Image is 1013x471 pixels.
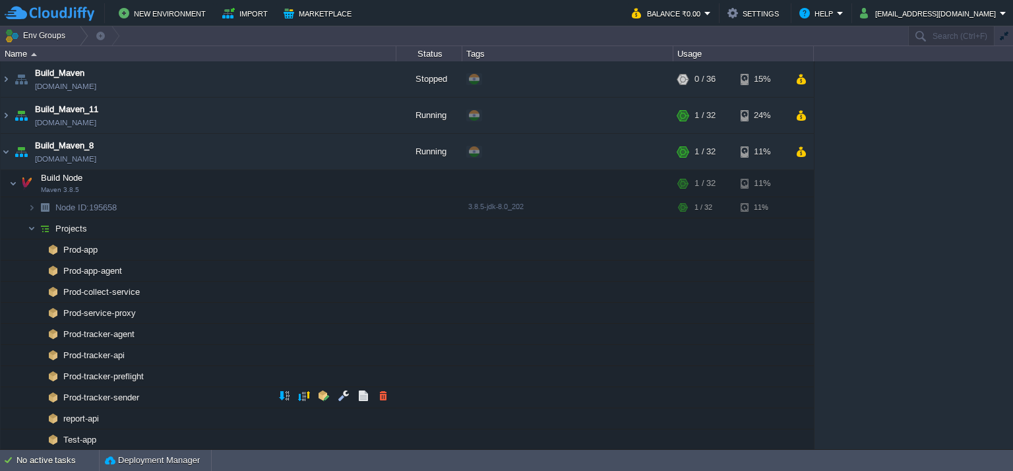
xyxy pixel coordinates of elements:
[28,218,36,239] img: AMDAwAAAACH5BAEAAAAALAAAAAABAAEAAAICRAEAOw==
[44,282,62,302] img: AMDAwAAAACH5BAEAAAAALAAAAAABAAEAAAICRAEAOw==
[44,303,62,323] img: AMDAwAAAACH5BAEAAAAALAAAAAABAAEAAAICRAEAOw==
[5,26,70,45] button: Env Groups
[799,5,837,21] button: Help
[62,329,137,340] a: Prod-tracker-agent
[397,46,462,61] div: Status
[36,345,44,365] img: AMDAwAAAACH5BAEAAAAALAAAAAABAAEAAAICRAEAOw==
[36,239,44,260] img: AMDAwAAAACH5BAEAAAAALAAAAAABAAEAAAICRAEAOw==
[62,350,127,361] a: Prod-tracker-api
[36,324,44,344] img: AMDAwAAAACH5BAEAAAAALAAAAAABAAEAAAICRAEAOw==
[1,134,11,170] img: AMDAwAAAACH5BAEAAAAALAAAAAABAAEAAAICRAEAOw==
[35,103,98,116] a: Build_Maven_11
[44,429,62,450] img: AMDAwAAAACH5BAEAAAAALAAAAAABAAEAAAICRAEAOw==
[35,67,84,80] a: Build_Maven
[36,282,44,302] img: AMDAwAAAACH5BAEAAAAALAAAAAABAAEAAAICRAEAOw==
[284,5,355,21] button: Marketplace
[741,61,783,97] div: 15%
[18,170,36,197] img: AMDAwAAAACH5BAEAAAAALAAAAAABAAEAAAICRAEAOw==
[41,186,79,194] span: Maven 3.8.5
[694,61,716,97] div: 0 / 36
[119,5,210,21] button: New Environment
[36,261,44,281] img: AMDAwAAAACH5BAEAAAAALAAAAAABAAEAAAICRAEAOw==
[958,418,1000,458] iframe: chat widget
[62,265,124,276] a: Prod-app-agent
[44,345,62,365] img: AMDAwAAAACH5BAEAAAAALAAAAAABAAEAAAICRAEAOw==
[12,134,30,170] img: AMDAwAAAACH5BAEAAAAALAAAAAABAAEAAAICRAEAOw==
[62,307,138,319] a: Prod-service-proxy
[36,387,44,408] img: AMDAwAAAACH5BAEAAAAALAAAAAABAAEAAAICRAEAOw==
[36,366,44,387] img: AMDAwAAAACH5BAEAAAAALAAAAAABAAEAAAICRAEAOw==
[62,286,142,298] a: Prod-collect-service
[55,203,89,212] span: Node ID:
[35,139,94,152] a: Build_Maven_8
[727,5,783,21] button: Settings
[62,244,100,255] a: Prod-app
[396,61,462,97] div: Stopped
[40,173,84,183] a: Build NodeMaven 3.8.5
[632,5,704,21] button: Balance ₹0.00
[16,450,99,471] div: No active tasks
[62,413,101,424] a: report-api
[44,387,62,408] img: AMDAwAAAACH5BAEAAAAALAAAAAABAAEAAAICRAEAOw==
[36,197,54,218] img: AMDAwAAAACH5BAEAAAAALAAAAAABAAEAAAICRAEAOw==
[36,408,44,429] img: AMDAwAAAACH5BAEAAAAALAAAAAABAAEAAAICRAEAOw==
[741,197,783,218] div: 11%
[741,98,783,133] div: 24%
[28,197,36,218] img: AMDAwAAAACH5BAEAAAAALAAAAAABAAEAAAICRAEAOw==
[694,98,716,133] div: 1 / 32
[62,434,98,445] a: Test-app
[741,134,783,170] div: 11%
[31,53,37,56] img: AMDAwAAAACH5BAEAAAAALAAAAAABAAEAAAICRAEAOw==
[1,46,396,61] div: Name
[36,429,44,450] img: AMDAwAAAACH5BAEAAAAALAAAAAABAAEAAAICRAEAOw==
[694,134,716,170] div: 1 / 32
[35,152,96,166] span: [DOMAIN_NAME]
[35,80,96,93] span: [DOMAIN_NAME]
[35,116,96,129] span: [DOMAIN_NAME]
[12,61,30,97] img: AMDAwAAAACH5BAEAAAAALAAAAAABAAEAAAICRAEAOw==
[44,324,62,344] img: AMDAwAAAACH5BAEAAAAALAAAAAABAAEAAAICRAEAOw==
[463,46,673,61] div: Tags
[36,303,44,323] img: AMDAwAAAACH5BAEAAAAALAAAAAABAAEAAAICRAEAOw==
[44,239,62,260] img: AMDAwAAAACH5BAEAAAAALAAAAAABAAEAAAICRAEAOw==
[12,98,30,133] img: AMDAwAAAACH5BAEAAAAALAAAAAABAAEAAAICRAEAOw==
[62,371,146,382] a: Prod-tracker-preflight
[694,170,716,197] div: 1 / 32
[40,172,84,183] span: Build Node
[54,202,119,213] a: Node ID:195658
[674,46,813,61] div: Usage
[396,98,462,133] div: Running
[396,134,462,170] div: Running
[44,408,62,429] img: AMDAwAAAACH5BAEAAAAALAAAAAABAAEAAAICRAEAOw==
[1,61,11,97] img: AMDAwAAAACH5BAEAAAAALAAAAAABAAEAAAICRAEAOw==
[1,98,11,133] img: AMDAwAAAACH5BAEAAAAALAAAAAABAAEAAAICRAEAOw==
[9,170,17,197] img: AMDAwAAAACH5BAEAAAAALAAAAAABAAEAAAICRAEAOw==
[222,5,272,21] button: Import
[36,218,54,239] img: AMDAwAAAACH5BAEAAAAALAAAAAABAAEAAAICRAEAOw==
[694,197,712,218] div: 1 / 32
[860,5,1000,21] button: [EMAIL_ADDRESS][DOMAIN_NAME]
[105,454,200,467] button: Deployment Manager
[44,261,62,281] img: AMDAwAAAACH5BAEAAAAALAAAAAABAAEAAAICRAEAOw==
[5,5,94,22] img: CloudJiffy
[54,202,119,213] span: 195658
[54,223,89,234] a: Projects
[62,392,141,403] a: Prod-tracker-sender
[44,366,62,387] img: AMDAwAAAACH5BAEAAAAALAAAAAABAAEAAAICRAEAOw==
[468,203,524,210] span: 3.8.5-jdk-8.0_202
[741,170,783,197] div: 11%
